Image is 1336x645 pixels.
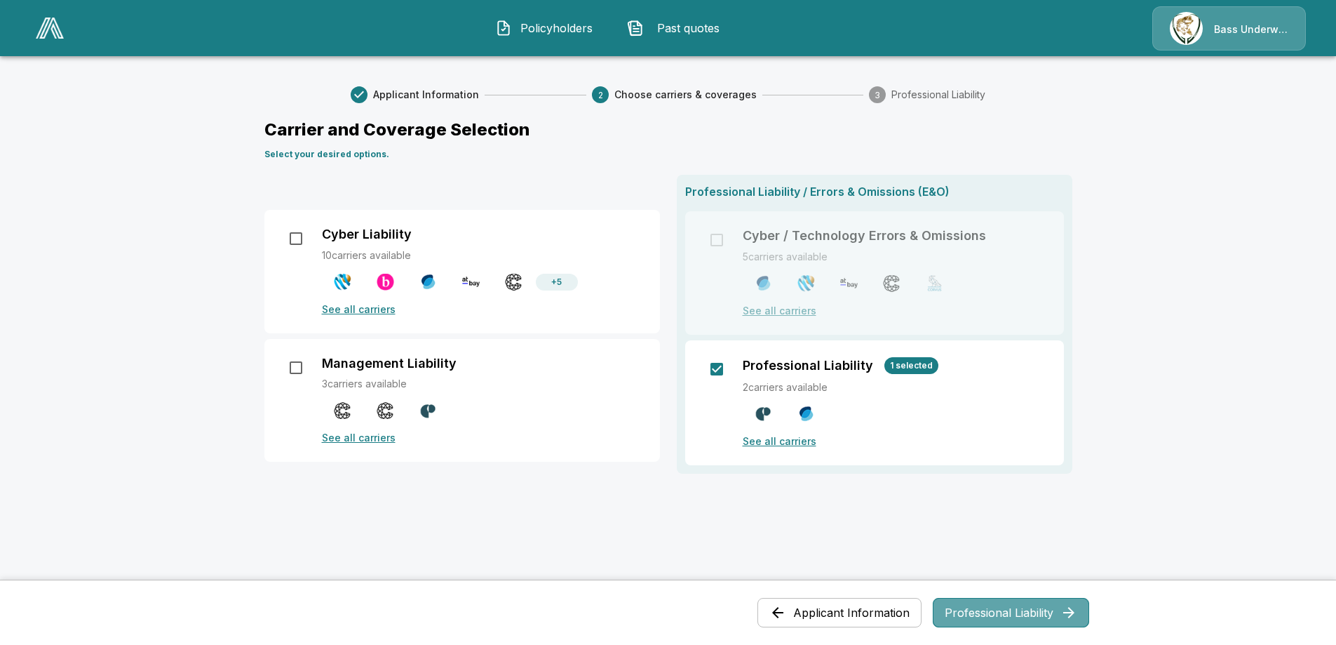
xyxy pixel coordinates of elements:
p: See all carriers [743,434,1047,448]
span: Professional Liability [891,88,985,102]
img: Tokio Marine TMHCC (Non-Admitted) [334,273,351,291]
p: Management Liability [322,356,457,371]
p: See all carriers [322,430,643,445]
p: Professional Liability [743,358,873,373]
text: 2 [598,90,602,100]
img: AA Logo [36,18,64,39]
p: Cyber Liability [322,227,412,242]
img: Past quotes Icon [627,20,644,36]
img: At-Bay (Non-Admitted) [462,273,480,291]
img: Coalition Management Liability (Admitted) [377,402,394,420]
p: 3 carriers available [322,376,643,391]
p: Carrier and Coverage Selection [264,117,1072,142]
span: 1 selected [884,360,938,371]
button: Past quotes IconPast quotes [616,10,737,46]
button: Applicant Information [757,598,922,627]
img: CFC [797,405,815,423]
img: Counterpart (Admitted) [419,402,437,420]
img: CFC (Admitted) [419,273,437,291]
button: Professional Liability [933,598,1089,627]
button: Policyholders IconPolicyholders [485,10,605,46]
p: 2 carriers available [743,380,1047,394]
span: Policyholders [518,20,595,36]
p: Professional Liability / Errors & Omissions (E&O) [685,183,1064,200]
p: See all carriers [322,302,643,317]
p: + 5 [551,276,562,288]
img: Beazley (Admitted & Non-Admitted) [377,273,394,291]
img: Policyholders Icon [495,20,512,36]
img: Coalition (Non-Admitted) [505,273,522,291]
span: Applicant Information [373,88,479,102]
img: Counterpart [755,405,772,423]
p: Select your desired options. [264,148,1072,161]
span: Past quotes [649,20,727,36]
img: Coalition Management Liability (Non-Admitted) [334,402,351,420]
text: 3 [875,90,880,100]
p: 10 carriers available [322,248,643,262]
span: Choose carriers & coverages [614,88,757,102]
